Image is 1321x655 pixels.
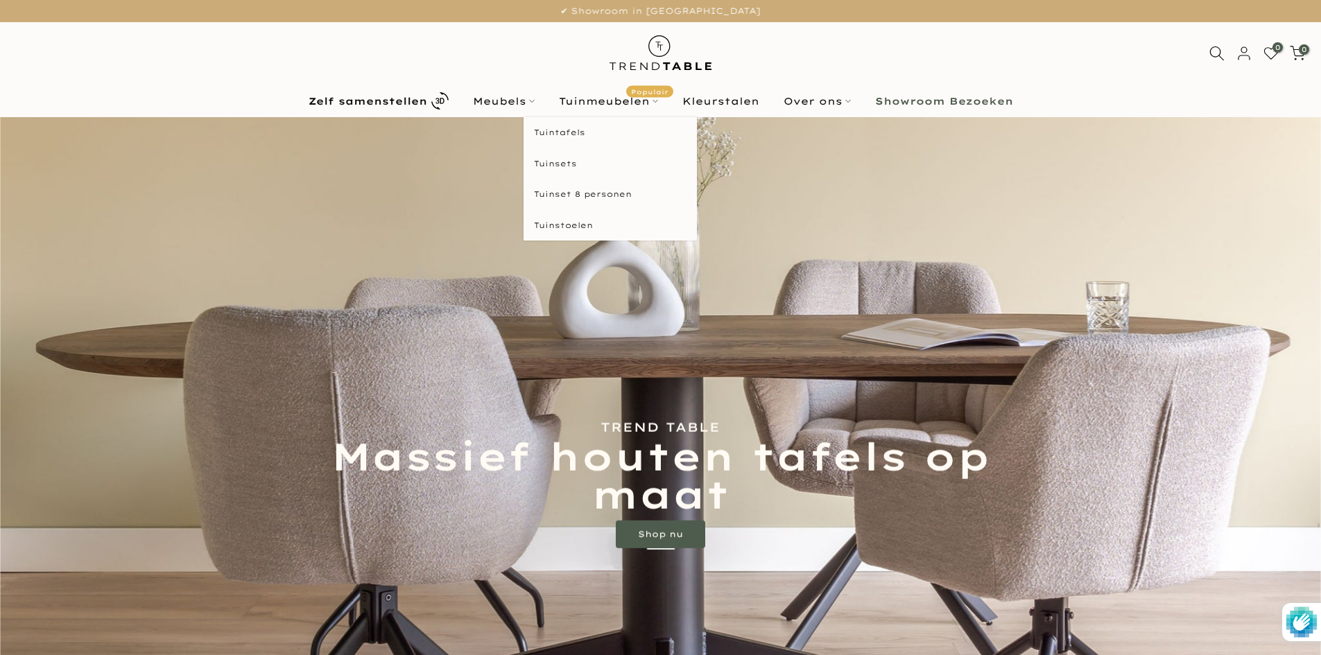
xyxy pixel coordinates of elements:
[1299,44,1309,55] span: 0
[296,89,460,113] a: Zelf samenstellen
[863,93,1025,110] a: Showroom Bezoeken
[1263,46,1279,61] a: 0
[771,93,863,110] a: Over ons
[524,210,697,241] a: Tuinstoelen
[875,96,1013,106] b: Showroom Bezoeken
[524,148,697,180] a: Tuinsets
[1272,42,1283,53] span: 0
[546,93,670,110] a: TuinmeubelenPopulair
[524,179,697,210] a: Tuinset 8 personen
[670,93,771,110] a: Kleurstalen
[626,85,673,97] span: Populair
[17,3,1304,19] p: ✔ Showroom in [GEOGRAPHIC_DATA]
[616,521,705,548] a: Shop nu
[1,584,71,654] iframe: toggle-frame
[1290,46,1305,61] a: 0
[1286,603,1317,641] img: Beschermd door hCaptcha
[524,117,697,148] a: Tuintafels
[460,93,546,110] a: Meubels
[600,22,721,84] img: trend-table
[309,96,427,106] b: Zelf samenstellen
